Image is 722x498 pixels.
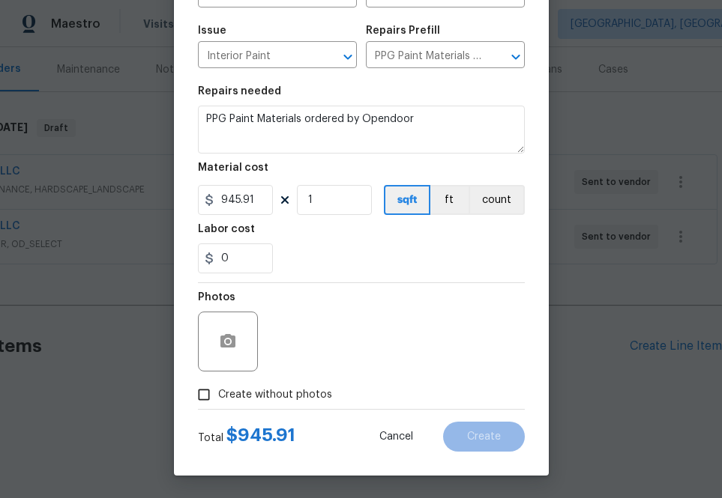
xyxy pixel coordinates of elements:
span: Cancel [379,431,413,443]
h5: Issue [198,25,226,36]
h5: Repairs Prefill [366,25,440,36]
button: Open [337,46,358,67]
button: ft [430,185,469,215]
h5: Photos [198,292,235,303]
span: Create without photos [218,387,332,403]
button: Cancel [355,422,437,452]
h5: Repairs needed [198,86,281,97]
h5: Material cost [198,163,268,173]
button: count [469,185,525,215]
textarea: PPG Paint Materials ordered by Opendoor [198,106,525,154]
button: Create [443,422,525,452]
h5: Labor cost [198,224,255,234]
span: Create [467,431,501,443]
button: Open [505,46,526,67]
span: $ 945.91 [226,426,295,444]
div: Total [198,428,295,446]
button: sqft [384,185,430,215]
